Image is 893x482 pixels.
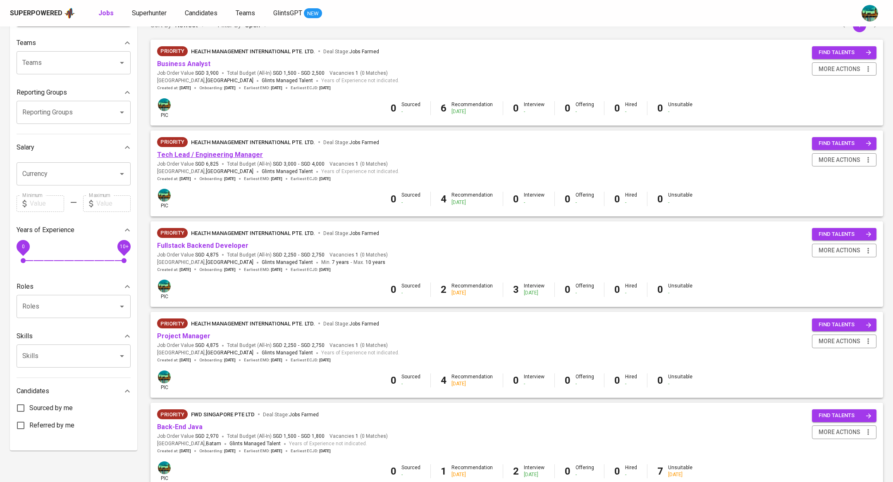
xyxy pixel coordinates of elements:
[10,9,62,18] div: Superpowered
[199,176,236,182] span: Onboarding :
[291,357,331,363] span: Earliest ECJD :
[614,193,620,205] b: 0
[206,77,253,85] span: [GEOGRAPHIC_DATA]
[17,84,131,101] div: Reporting Groups
[116,57,128,69] button: Open
[157,411,188,419] span: Priority
[273,70,296,77] span: SGD 1,500
[224,267,236,273] span: [DATE]
[625,290,637,297] div: -
[17,331,33,341] p: Skills
[812,425,876,439] button: more actions
[301,161,325,168] span: SGD 4,000
[323,230,379,236] span: Deal Stage :
[819,320,872,330] span: find talents
[319,448,331,454] span: [DATE]
[191,321,315,327] span: HEALTH MANAGEMENT INTERNATIONAL PTE. LTD.
[575,108,594,115] div: -
[17,328,131,344] div: Skills
[199,267,236,273] span: Onboarding :
[157,440,221,448] span: [GEOGRAPHIC_DATA] ,
[401,108,420,115] div: -
[524,471,544,478] div: [DATE]
[236,9,255,17] span: Teams
[668,283,692,297] div: Unsuitable
[157,409,188,419] div: New Job received from Demand Team
[354,161,358,168] span: 1
[354,433,358,440] span: 1
[206,440,221,448] span: Batam
[321,259,349,265] span: Min.
[365,259,385,265] span: 10 years
[441,465,446,477] b: 1
[451,192,493,206] div: Recommendation
[199,448,236,454] span: Onboarding :
[157,188,172,209] div: pic
[668,380,692,387] div: -
[575,283,594,297] div: Offering
[575,373,594,387] div: Offering
[575,380,594,387] div: -
[273,433,296,440] span: SGD 1,500
[812,153,876,167] button: more actions
[195,342,219,349] span: SGD 4,875
[116,107,128,118] button: Open
[349,321,379,327] span: Jobs Farmed
[98,9,114,17] b: Jobs
[195,433,219,440] span: SGD 2,970
[319,267,331,273] span: [DATE]
[206,168,253,176] span: [GEOGRAPHIC_DATA]
[451,373,493,387] div: Recommendation
[524,373,544,387] div: Interview
[289,440,367,448] span: Years of Experience not indicated.
[116,168,128,180] button: Open
[298,252,299,259] span: -
[625,464,637,478] div: Hired
[323,49,379,55] span: Deal Stage :
[157,259,253,267] span: [GEOGRAPHIC_DATA] ,
[157,242,248,249] a: Fullstack Backend Developer
[116,350,128,362] button: Open
[565,284,571,295] b: 0
[301,342,325,349] span: SGD 2,750
[819,139,872,148] span: find talents
[451,290,493,297] div: [DATE]
[157,357,191,363] span: Created at :
[199,85,236,91] span: Onboarding :
[17,225,74,235] p: Years of Experience
[524,290,544,297] div: [DATE]
[273,342,296,349] span: SGD 2,250
[271,176,282,182] span: [DATE]
[401,373,420,387] div: Sourced
[391,102,396,114] b: 0
[319,176,331,182] span: [DATE]
[812,244,876,257] button: more actions
[625,471,637,478] div: -
[273,252,296,259] span: SGD 2,250
[524,192,544,206] div: Interview
[17,386,49,396] p: Candidates
[812,137,876,150] button: find talents
[157,252,219,259] span: Job Order Value
[195,252,219,259] span: SGD 4,875
[179,176,191,182] span: [DATE]
[158,98,171,111] img: a5d44b89-0c59-4c54-99d0-a63b29d42bd3.jpg
[401,192,420,206] div: Sourced
[17,38,36,48] p: Teams
[668,464,692,478] div: Unsuitable
[185,9,217,17] span: Candidates
[271,85,282,91] span: [DATE]
[819,411,872,420] span: find talents
[17,142,34,152] p: Salary
[191,48,315,55] span: HEALTH MANAGEMENT INTERNATIONAL PTE. LTD.
[291,448,331,454] span: Earliest ECJD :
[273,9,302,17] span: GlintsGPT
[668,192,692,206] div: Unsuitable
[17,139,131,156] div: Salary
[354,70,358,77] span: 1
[179,357,191,363] span: [DATE]
[391,284,396,295] b: 0
[614,284,620,295] b: 0
[668,373,692,387] div: Unsuitable
[263,412,319,418] span: Deal Stage :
